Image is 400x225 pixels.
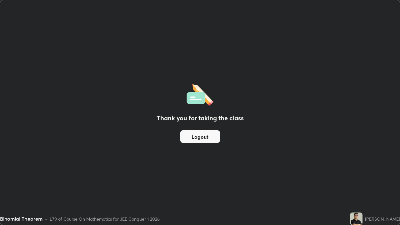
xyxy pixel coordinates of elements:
button: Logout [180,130,220,143]
div: • [45,216,47,222]
h2: Thank you for taking the class [157,113,244,123]
img: offlineFeedback.1438e8b3.svg [187,82,213,106]
div: [PERSON_NAME] [365,216,400,222]
img: 80a8f8f514494e9a843945b90b7e7503.jpg [350,212,362,225]
div: L79 of Course On Mathematics for JEE Conquer 1 2026 [50,216,160,222]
